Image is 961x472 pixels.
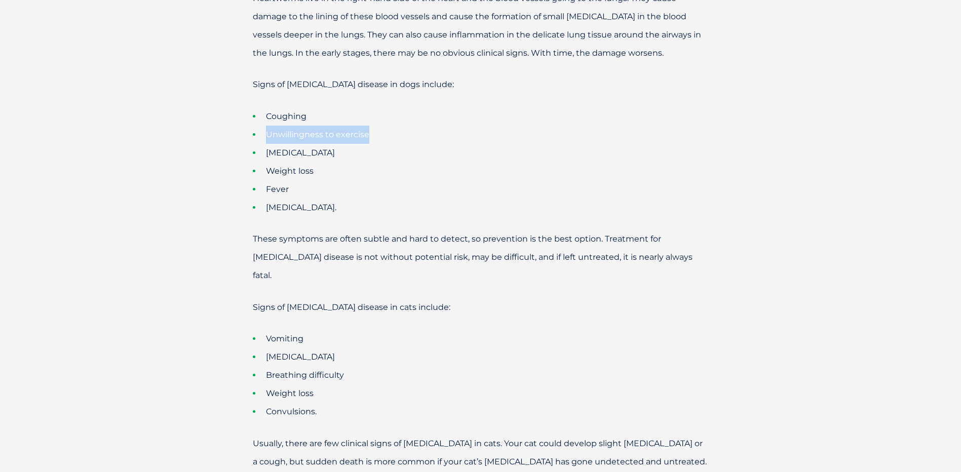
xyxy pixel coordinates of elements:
[266,370,344,380] span: Breathing difficulty
[253,234,693,280] span: These symptoms are often subtle and hard to detect, so prevention is the best option. Treatment f...
[266,388,314,398] span: Weight loss
[266,334,303,343] span: Vomiting
[266,184,289,194] span: Fever
[266,130,369,139] span: Unwillingness to exercise
[253,302,450,312] span: Signs of [MEDICAL_DATA] disease in cats include:
[266,148,335,158] span: [MEDICAL_DATA]
[266,166,314,176] span: Weight loss
[266,203,336,212] span: [MEDICAL_DATA].
[266,352,335,362] span: [MEDICAL_DATA]
[266,407,317,416] span: Convulsions.
[266,111,306,121] span: Coughing
[253,80,454,89] span: Signs of [MEDICAL_DATA] disease in dogs include:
